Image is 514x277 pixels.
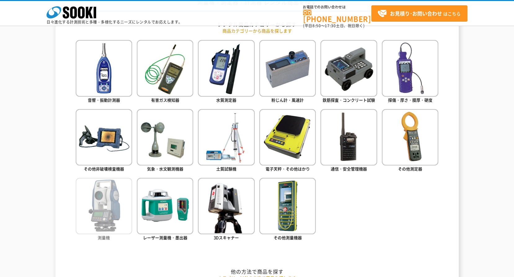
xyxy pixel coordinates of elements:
[47,20,182,24] p: 日々進化する計測技術と多種・多様化するニーズにレンタルでお応えします。
[143,235,187,240] span: レーザー測量機・墨出器
[331,166,367,172] span: 通信・安全管理機器
[303,23,364,29] span: (平日 ～ 土日、祝日除く)
[76,40,132,96] img: 音響・振動計測器
[320,40,377,96] img: 鉄筋探査・コンクリート試験
[76,178,132,242] a: 測量機
[76,28,439,34] p: 商品カテゴリーから商品を探します
[382,40,438,104] a: 探傷・厚さ・膜厚・硬度
[303,10,371,22] a: [PHONE_NUMBER]
[137,40,193,104] a: 有害ガス検知器
[198,178,254,242] a: 3Dスキャナー
[76,40,132,104] a: 音響・振動計測器
[214,235,239,240] span: 3Dスキャナー
[198,109,254,173] a: 土質試験機
[323,97,375,103] span: 鉄筋探査・コンクリート試験
[76,178,132,234] img: 測量機
[259,40,316,104] a: 粉じん計・風速計
[312,23,321,29] span: 8:50
[137,40,193,96] img: 有害ガス検知器
[137,178,193,234] img: レーザー測量機・墨出器
[371,5,467,22] a: お見積り･お問い合わせはこちら
[198,40,254,104] a: 水質測定器
[76,268,439,275] h2: 他の方法で商品を探す
[88,97,120,103] span: 音響・振動計測器
[151,97,179,103] span: 有害ガス検知器
[98,235,110,240] span: 測量機
[198,40,254,96] img: 水質測定器
[398,166,422,172] span: その他測定器
[382,109,438,165] img: その他測定器
[320,109,377,173] a: 通信・安全管理機器
[274,235,302,240] span: その他測量機器
[259,109,316,165] img: 電子天秤・その他はかり
[137,109,193,173] a: 気象・水文観測機器
[137,109,193,165] img: 気象・水文観測機器
[320,109,377,165] img: 通信・安全管理機器
[266,166,310,172] span: 電子天秤・その他はかり
[216,97,236,103] span: 水質測定器
[320,40,377,104] a: 鉄筋探査・コンクリート試験
[259,40,316,96] img: 粉じん計・風速計
[84,166,124,172] span: その他非破壊検査機器
[259,178,316,242] a: その他測量機器
[147,166,183,172] span: 気象・水文観測機器
[137,178,193,242] a: レーザー測量機・墨出器
[382,40,438,96] img: 探傷・厚さ・膜厚・硬度
[382,109,438,173] a: その他測定器
[76,109,132,173] a: その他非破壊検査機器
[198,178,254,234] img: 3Dスキャナー
[259,109,316,173] a: 電子天秤・その他はかり
[76,109,132,165] img: その他非破壊検査機器
[390,10,442,17] strong: お見積り･お問い合わせ
[325,23,336,29] span: 17:30
[388,97,432,103] span: 探傷・厚さ・膜厚・硬度
[271,97,304,103] span: 粉じん計・風速計
[303,5,371,9] span: お電話でのお問い合わせは
[259,178,316,234] img: その他測量機器
[378,9,461,18] span: はこちら
[198,109,254,165] img: 土質試験機
[216,166,236,172] span: 土質試験機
